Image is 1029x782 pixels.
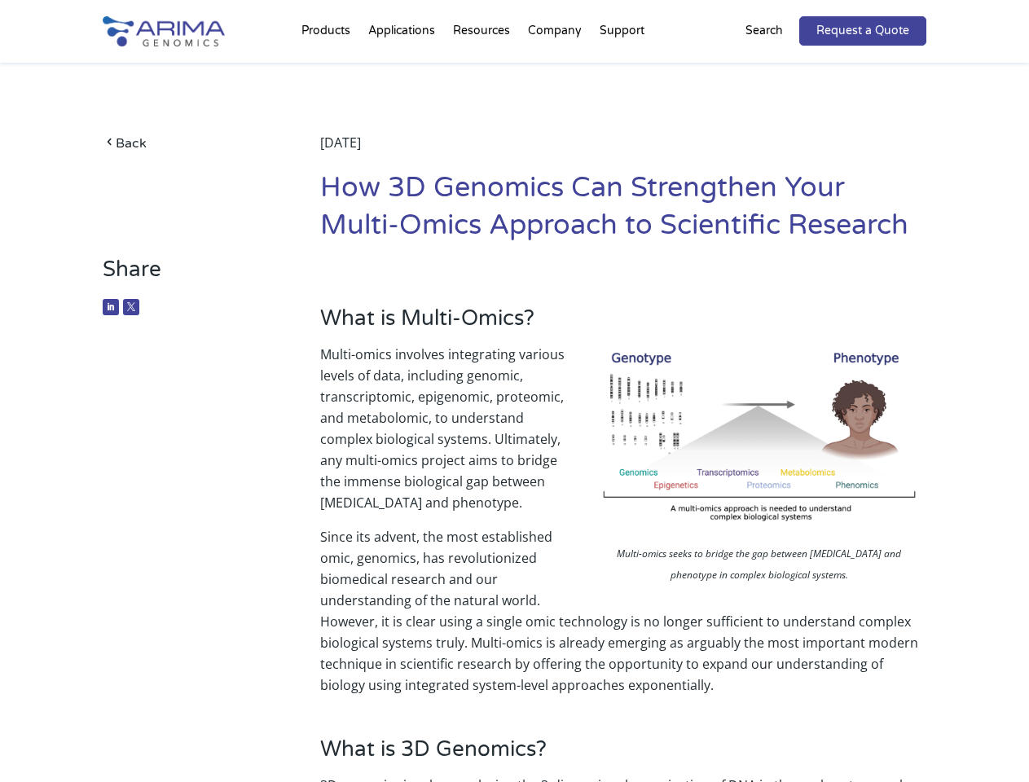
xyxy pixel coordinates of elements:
h1: How 3D Genomics Can Strengthen Your Multi-Omics Approach to Scientific Research [320,169,926,257]
a: Back [103,132,275,154]
p: Multi-omics seeks to bridge the gap between [MEDICAL_DATA] and phenotype in complex biological sy... [592,543,926,590]
a: Request a Quote [799,16,926,46]
h3: What is Multi-Omics? [320,305,926,344]
p: Since its advent, the most established omic, genomics, has revolutionized biomedical research and... [320,526,926,696]
h3: What is 3D Genomics? [320,736,926,775]
p: Multi-omics involves integrating various levels of data, including genomic, transcriptomic, epige... [320,344,926,526]
p: Search [745,20,783,42]
div: [DATE] [320,132,926,169]
img: Arima-Genomics-logo [103,16,225,46]
h3: Share [103,257,275,295]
